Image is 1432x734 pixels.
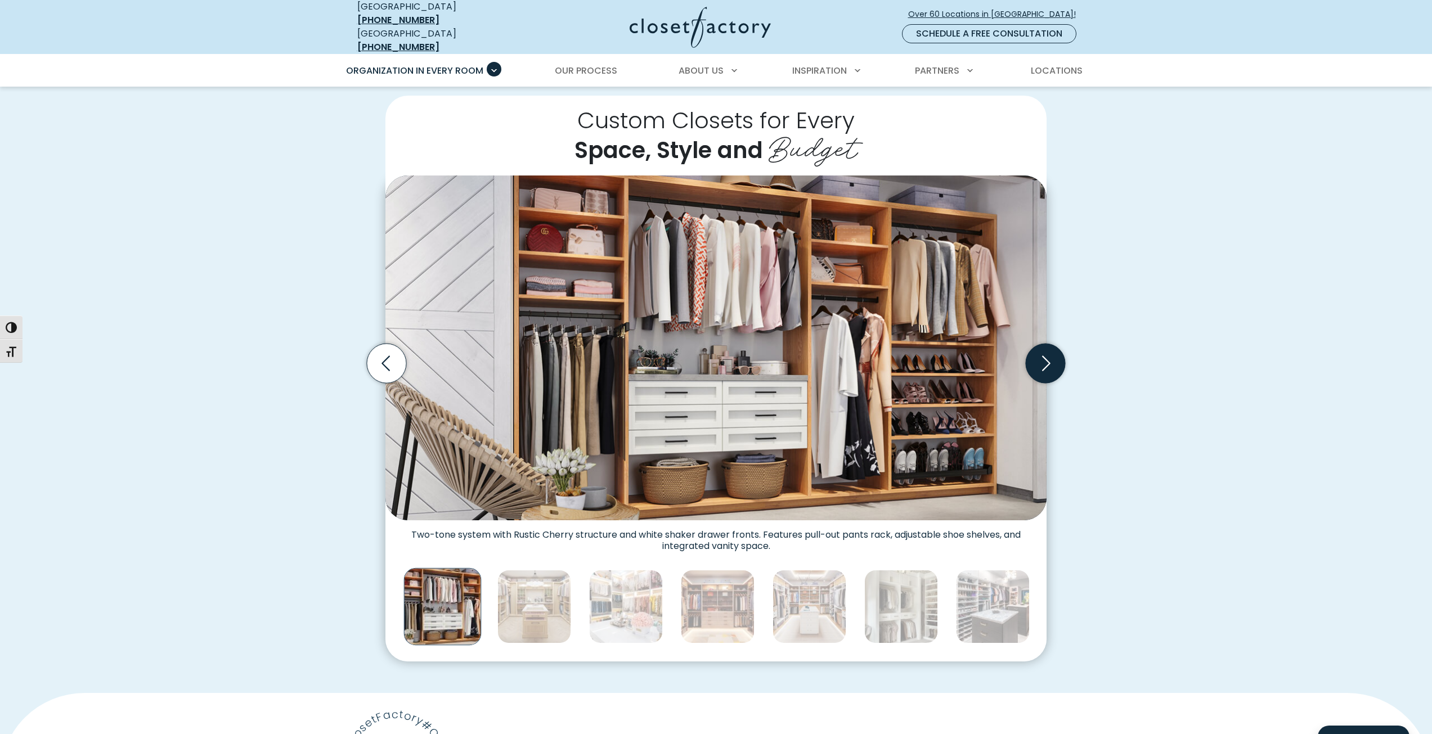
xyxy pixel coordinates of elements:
img: Reach-in closet with Two-tone system with Rustic Cherry structure and White Shaker drawer fronts.... [404,568,482,645]
button: Next slide [1021,339,1070,388]
figcaption: Two-tone system with Rustic Cherry structure and white shaker drawer fronts. Features pull-out pa... [385,520,1047,552]
span: Organization in Every Room [346,64,483,77]
img: Modern custom closet with dual islands, extensive shoe storage, hanging sections for men’s and wo... [956,570,1030,643]
nav: Primary Menu [338,55,1094,87]
div: [GEOGRAPHIC_DATA] [357,27,520,54]
span: About Us [679,64,724,77]
span: Inspiration [792,64,847,77]
span: Our Process [555,64,617,77]
span: Locations [1031,64,1083,77]
img: Reach-in closet with Two-tone system with Rustic Cherry structure and White Shaker drawer fronts.... [385,175,1047,520]
span: Over 60 Locations in [GEOGRAPHIC_DATA]! [908,8,1085,20]
img: Glass-top island, velvet-lined jewelry drawers, and LED wardrobe lighting. Custom cabinetry in Rh... [497,570,571,643]
img: Custom white melamine system with triple-hang wardrobe rods, gold-tone hanging hardware, and inte... [589,570,663,643]
button: Previous slide [362,339,411,388]
img: Closet Factory Logo [630,7,771,48]
a: [PHONE_NUMBER] [357,40,439,53]
img: White custom closet shelving, open shelving for shoes, and dual hanging sections for a curated wa... [864,570,938,643]
span: Budget [769,123,858,168]
span: Custom Closets for Every [577,105,855,136]
span: Partners [915,64,959,77]
span: Space, Style and [574,134,763,166]
img: Walk-in closet with Slab drawer fronts, LED-lit upper cubbies, double-hang rods, divided shelving... [681,570,755,643]
a: Over 60 Locations in [GEOGRAPHIC_DATA]! [908,4,1085,24]
img: Elegant luxury closet with floor-to-ceiling storage, LED underlighting, valet rods, glass shelvin... [773,570,846,643]
a: Schedule a Free Consultation [902,24,1076,43]
a: [PHONE_NUMBER] [357,13,439,26]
